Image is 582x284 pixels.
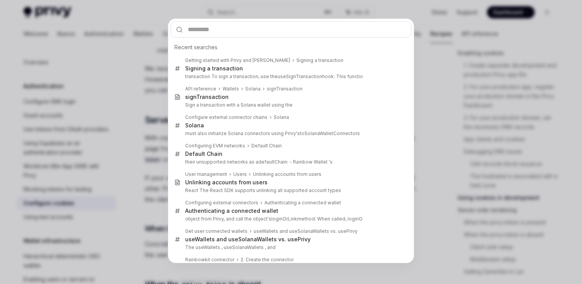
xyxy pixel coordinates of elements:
[185,65,243,72] div: Signing a transaction
[185,216,395,222] p: object from Privy, and call the object's method: When called, loginO
[185,94,229,100] div: Transaction
[254,228,276,234] b: useWallet
[185,122,204,129] div: Solana
[185,159,395,165] p: their unsupported networks as a : - Rainbow Wallet 's
[185,244,395,251] p: The useWallets , useSolanaWallets , and
[185,150,222,157] div: Default Chain
[185,187,395,194] p: React The React SDK supports unlinking all supported account types
[245,86,261,92] div: Solana
[274,114,289,120] div: Solana
[222,86,239,92] div: Wallets
[185,200,258,206] div: Configuring external connectors
[185,228,248,234] div: Get user connected wallets
[185,114,268,120] div: Configure external connector chains
[185,179,268,186] div: ing accounts from users
[185,86,216,92] div: API reference
[185,236,212,242] b: useWallet
[185,236,311,243] div: s and useSolanaWallets vs. usePrivy
[271,216,297,222] b: loginOrLink
[185,130,395,137] p: must also initialize Solana connectors using Privy's
[296,57,343,63] div: Signing a transaction
[300,130,360,136] b: toSolanaWalletConnectors
[278,74,322,79] b: useSignTransaction
[233,171,247,177] div: Users
[185,57,290,63] div: Getting started with Privy and [PERSON_NAME]
[254,228,358,234] div: s and useSolanaWallets vs. usePrivy
[185,171,227,177] div: User management
[267,86,303,92] div: signTransaction
[185,257,234,263] div: Rainbowkit connector
[185,207,278,214] div: Authenticating a connected wallet
[185,179,202,185] b: Unlink
[241,257,294,263] div: 2. Create the connector
[185,143,245,149] div: Configuring EVM networks
[185,94,196,100] b: sign
[251,143,282,149] div: Default Chain
[264,200,341,206] div: Authenticating a connected wallet
[258,159,287,165] b: defaultChain
[174,43,217,51] span: Recent searches
[253,171,321,177] div: Unlinking accounts from users
[185,102,395,108] p: Sign a transaction with a Solana wallet using the
[185,74,395,80] p: transaction To sign a transaction, use the hook: This functio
